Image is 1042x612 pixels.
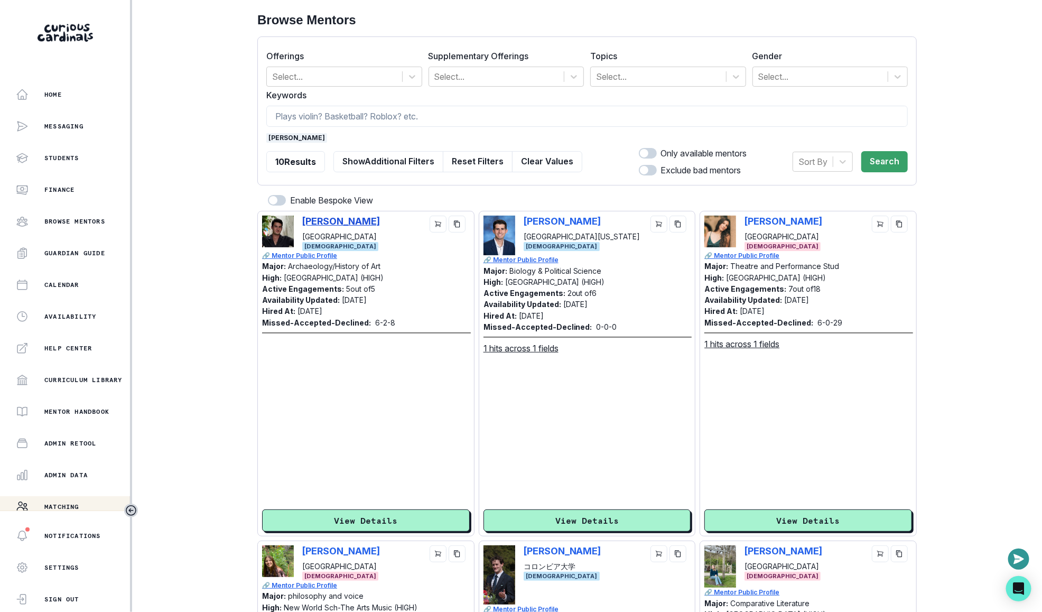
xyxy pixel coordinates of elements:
[745,231,822,242] p: [GEOGRAPHIC_DATA]
[262,307,295,316] p: Hired At:
[704,216,736,247] img: Picture of Paloma Aisenberg
[650,216,667,233] button: cart
[262,591,286,600] p: Major:
[429,50,578,62] label: Supplementary Offerings
[302,216,380,227] p: [PERSON_NAME]
[44,154,79,162] p: Students
[483,277,503,286] p: High:
[44,439,96,448] p: Admin Retool
[44,532,101,540] p: Notifications
[704,284,786,293] p: Active Engagements:
[752,50,902,62] label: Gender
[519,311,544,320] p: [DATE]
[483,289,565,298] p: Active Engagements:
[590,50,740,62] label: Topics
[44,595,79,604] p: Sign Out
[44,249,105,257] p: Guardian Guide
[784,295,809,304] p: [DATE]
[333,151,443,172] button: ShowAdditional Filters
[44,344,92,353] p: Help Center
[302,242,378,251] span: [DEMOGRAPHIC_DATA]
[262,295,340,304] p: Availability Updated:
[1006,576,1031,601] div: Open Intercom Messenger
[704,545,736,588] img: Picture of Eleanor Tapping
[124,504,138,517] button: Toggle sidebar
[745,572,821,581] span: [DEMOGRAPHIC_DATA]
[745,216,822,227] p: [PERSON_NAME]
[44,312,96,321] p: Availability
[266,89,901,101] label: Keywords
[704,338,779,350] u: 1 hits across 1 fields
[297,307,322,316] p: [DATE]
[288,262,380,271] p: Archaeology/History of Art
[430,216,446,233] button: cart
[524,561,601,572] p: コロンビア大学
[449,545,466,562] button: copy
[288,591,364,600] p: philosophy and voice
[483,255,692,265] p: 🔗 Mentor Public Profile
[290,194,373,207] p: Enable Bespoke View
[1008,549,1029,570] button: Open or close messaging widget
[262,251,471,261] a: 🔗 Mentor Public Profile
[262,284,344,293] p: Active Engagements:
[524,545,601,557] p: [PERSON_NAME]
[788,284,821,293] p: 7 out of 18
[745,545,822,557] p: [PERSON_NAME]
[745,242,821,251] span: [DEMOGRAPHIC_DATA]
[44,563,79,572] p: Settings
[483,266,507,275] p: Major:
[891,216,908,233] button: copy
[449,216,466,233] button: copy
[44,186,75,194] p: Finance
[483,216,515,255] img: Picture of Gabriel Steinberg
[38,24,93,42] img: Curious Cardinals Logo
[650,545,667,562] button: cart
[262,581,471,590] a: 🔗 Mentor Public Profile
[262,273,282,282] p: High:
[704,262,728,271] p: Major:
[302,545,380,557] p: [PERSON_NAME]
[284,273,384,282] p: [GEOGRAPHIC_DATA] (HIGH)
[257,13,917,28] h2: Browse Mentors
[266,50,416,62] label: Offerings
[745,561,822,572] p: [GEOGRAPHIC_DATA]
[302,231,380,242] p: [GEOGRAPHIC_DATA]
[483,321,592,332] p: Missed-Accepted-Declined:
[704,251,913,261] a: 🔗 Mentor Public Profile
[597,321,617,332] p: 0 - 0 - 0
[302,561,380,572] p: [GEOGRAPHIC_DATA]
[861,151,908,172] button: Search
[262,216,294,247] img: Picture of Gabriel Chalick
[704,317,813,328] p: Missed-Accepted-Declined:
[704,273,724,282] p: High:
[483,342,559,355] u: 1 hits across 1 fields
[730,599,810,608] p: Comparative Literature
[266,106,908,127] input: Plays violin? Basketball? Roblox? etc.
[443,151,513,172] button: Reset Filters
[740,307,765,316] p: [DATE]
[483,311,517,320] p: Hired At:
[704,295,782,304] p: Availability Updated:
[524,242,600,251] span: [DEMOGRAPHIC_DATA]
[512,151,582,172] button: Clear Values
[704,599,728,608] p: Major:
[704,588,913,597] a: 🔗 Mentor Public Profile
[262,317,371,328] p: Missed-Accepted-Declined:
[266,133,327,143] span: [PERSON_NAME]
[563,300,588,309] p: [DATE]
[524,572,600,581] span: [DEMOGRAPHIC_DATA]
[567,289,597,298] p: 2 out of 6
[44,217,105,226] p: Browse Mentors
[524,231,640,242] p: [GEOGRAPHIC_DATA][US_STATE]
[346,284,375,293] p: 5 out of 5
[44,471,88,479] p: Admin Data
[872,216,889,233] button: cart
[669,545,686,562] button: copy
[44,122,83,131] p: Messaging
[704,307,738,316] p: Hired At:
[44,376,123,384] p: Curriculum Library
[726,273,826,282] p: [GEOGRAPHIC_DATA] (HIGH)
[661,147,747,160] p: Only available mentors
